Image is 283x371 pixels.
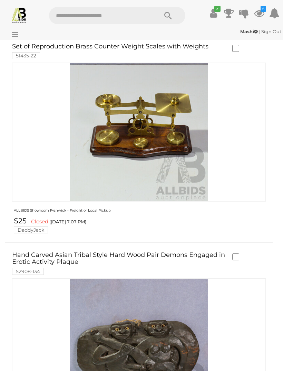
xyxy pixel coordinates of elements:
a: $25 Closed ([DATE] 7:07 PM) DaddyJack [12,217,267,234]
a: Sign Out [261,29,281,34]
span: | [259,29,260,34]
img: 51435-22a.jpg [70,63,208,201]
a: ALLBIDS Showroom Fyshwick - Freight or Local Pickup [14,207,111,213]
i: 6 [261,6,266,12]
a: Mashi [240,29,259,34]
i: ✔ [214,6,221,12]
img: Allbids.com.au [11,7,27,23]
strong: Mashi [240,29,258,34]
button: Search [151,7,185,24]
a: Hand Carved Asian Tribal Style Hard Wood Pair Demons Engaged in Erotic Activity Plaque 52908-134 [12,252,225,274]
a: ✔ [208,7,219,19]
a: 6 [254,7,264,19]
a: Set of Reproduction Brass Counter Weight Scales with Weights 51435-22 [12,43,225,59]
